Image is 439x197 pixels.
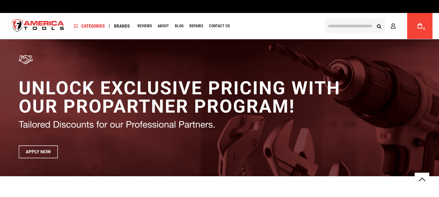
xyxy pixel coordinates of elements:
span: Repairs [189,24,203,28]
span: Brands [114,24,130,28]
span: 0 [423,27,425,31]
button: Search [373,20,385,32]
span: Blog [175,24,184,28]
a: Repairs [187,22,206,31]
a: Blog [172,22,187,31]
a: Contact Us [206,22,233,31]
a: store logo [6,14,70,38]
a: Reviews [135,22,155,31]
span: Categories [74,24,105,28]
span: Reviews [137,24,152,28]
a: About [155,22,172,31]
img: America Tools [6,14,70,38]
a: Brands [111,22,133,31]
a: Categories [71,22,108,31]
span: Contact Us [209,24,230,28]
a: 0 [414,13,426,39]
span: About [158,24,169,28]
